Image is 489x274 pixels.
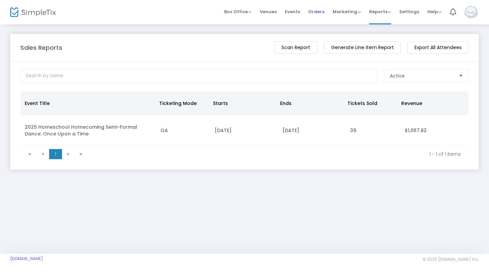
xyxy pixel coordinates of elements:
th: Ends [276,91,343,115]
th: Event Title [21,91,155,115]
a: [DOMAIN_NAME] [10,256,43,261]
th: Ticketing Mode [155,91,209,115]
span: Venues [260,3,277,20]
button: Select [456,69,466,82]
th: Starts [209,91,276,115]
td: GA [156,115,211,146]
span: Settings [399,3,419,20]
div: Data table [21,91,468,146]
td: $1,067.82 [401,115,468,146]
td: [DATE] [278,115,346,146]
td: 2025 Homeschool Homecoming Semi-Formal Dance: Once Upon a Time [21,115,156,146]
span: Help [427,8,442,15]
span: Page 1 [49,149,62,159]
kendo-pager-info: 1 - 1 of 1 items [92,151,461,157]
m-button: Generate Line Item Report [324,41,401,54]
m-panel-title: Sales Reports [20,43,62,52]
td: 39 [346,115,400,146]
span: Reports [369,8,391,15]
span: Orders [308,3,324,20]
th: Tickets Sold [343,91,397,115]
span: Box Office [224,8,252,15]
span: Revenue [401,100,422,107]
m-button: Export All Attendees [407,41,469,54]
m-button: Scan Report [274,41,317,54]
input: Search by name [20,69,378,83]
td: [DATE] [211,115,278,146]
span: Events [285,3,300,20]
span: Active [390,72,405,79]
span: Marketing [333,8,361,15]
span: © 2025 [DOMAIN_NAME] Inc. [423,257,479,262]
